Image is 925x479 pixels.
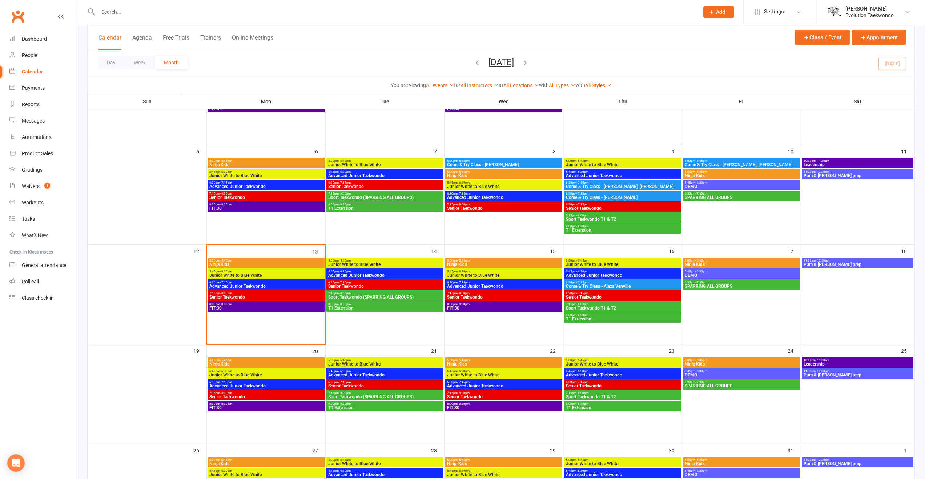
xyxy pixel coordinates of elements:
div: 13 [312,245,325,257]
div: Messages [22,118,45,124]
span: Junior White to Blue White [566,163,680,167]
a: All Styles [585,83,612,88]
span: Junior White to Blue White [447,273,561,278]
span: 6:30pm [328,281,442,284]
button: Appointment [852,30,906,45]
span: 6:30pm [566,181,680,184]
span: 5:00pm [447,359,561,362]
span: - 7:15pm [576,281,588,284]
span: - 8:00pm [576,214,588,217]
a: Reports [9,96,77,113]
span: - 8:30pm [220,203,232,206]
div: Class check-in [22,295,54,301]
span: - 7:15pm [576,292,588,295]
strong: for [454,82,461,88]
span: Settings [764,4,784,20]
span: Senior Taekwondo [566,206,680,211]
span: - 7:15pm [220,281,232,284]
span: Advanced Junior Taekwondo [328,273,442,278]
div: [PERSON_NAME] [845,5,894,12]
div: 6 [315,145,325,157]
span: - 7:15pm [576,181,588,184]
button: Day [98,56,125,69]
span: Sport Taekwondo (SPARRING ALL GROUPS) [328,295,442,299]
div: 24 [788,344,801,356]
a: Roll call [9,274,77,290]
span: Junior White to Blue White [566,262,680,267]
span: - 6:30pm [695,181,707,184]
span: Pum & [PERSON_NAME] prep [803,373,912,377]
span: 5:45pm [209,170,323,173]
span: - 12:30pm [816,259,829,262]
span: 7:15pm [209,192,323,195]
span: 8:00pm [566,314,680,317]
span: - 8:30pm [220,303,232,306]
span: 5:00pm [328,259,442,262]
span: Advanced Junior Taekwondo [209,384,323,388]
span: 7:15pm [447,203,561,206]
span: FIT:30 [447,306,561,310]
a: Dashboard [9,31,77,47]
span: Advanced Junior Taekwondo [566,173,680,178]
span: - 5:45pm [339,159,351,163]
span: 5:45pm [684,370,799,373]
span: - 6:30pm [695,370,707,373]
span: Junior White to Blue White [447,373,561,377]
span: 5:45pm [209,270,323,273]
span: 11:30am [803,370,912,373]
span: Ninja Kids [684,362,799,366]
span: 6:30pm [447,380,561,384]
span: 5:45pm [447,270,561,273]
span: - 5:45pm [458,159,470,163]
span: - 7:15pm [220,380,232,384]
span: FIT:30 [209,306,323,310]
span: 5:00pm [684,359,799,362]
span: 8:00pm [209,303,323,306]
div: 10 [788,145,801,157]
span: - 5:45pm [220,359,232,362]
th: Mon [207,94,326,109]
span: Advanced Junior Taekwondo [566,373,680,377]
div: 21 [431,344,444,356]
span: 8:00pm [209,203,323,206]
span: FIT:30 [209,206,323,211]
div: 22 [550,344,563,356]
span: 10:00am [803,359,912,362]
span: 6:30pm [566,292,680,295]
span: - 5:45pm [576,259,588,262]
span: 8:00pm [566,225,680,228]
div: Product Sales [22,151,53,156]
span: 11:30am [803,259,912,262]
span: 8:00pm [328,203,442,206]
div: 17 [788,245,801,257]
button: Calendar [98,34,121,50]
span: - 8:30pm [458,303,470,306]
span: Ninja Kids [447,262,561,267]
div: Dashboard [22,36,47,42]
span: Senior Taekwondo [328,284,442,288]
span: Ninja Kids [209,362,323,366]
div: Waivers [22,183,40,189]
a: All Locations [503,83,539,88]
span: 5:00pm [684,159,799,163]
span: 5:45pm [328,270,442,273]
span: - 6:30pm [339,370,351,373]
span: Pum & [PERSON_NAME] prep [803,173,912,178]
span: - 7:30pm [695,281,707,284]
button: Add [703,6,734,18]
a: All Instructors [461,83,499,88]
button: Month [155,56,188,69]
span: 7:15pm [328,192,442,195]
span: - 5:45pm [576,359,588,362]
img: thumb_image1604702925.png [827,5,842,19]
div: 16 [669,245,682,257]
span: Advanced Junior Taekwondo [447,384,561,388]
span: - 6:30pm [576,370,588,373]
span: - 5:45pm [220,159,232,163]
span: Ninja Kids [447,173,561,178]
span: 6:30pm [566,203,680,206]
span: - 6:30pm [220,270,232,273]
span: 5:00pm [566,359,680,362]
div: Roll call [22,279,39,284]
span: 6:30pm [566,380,680,384]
